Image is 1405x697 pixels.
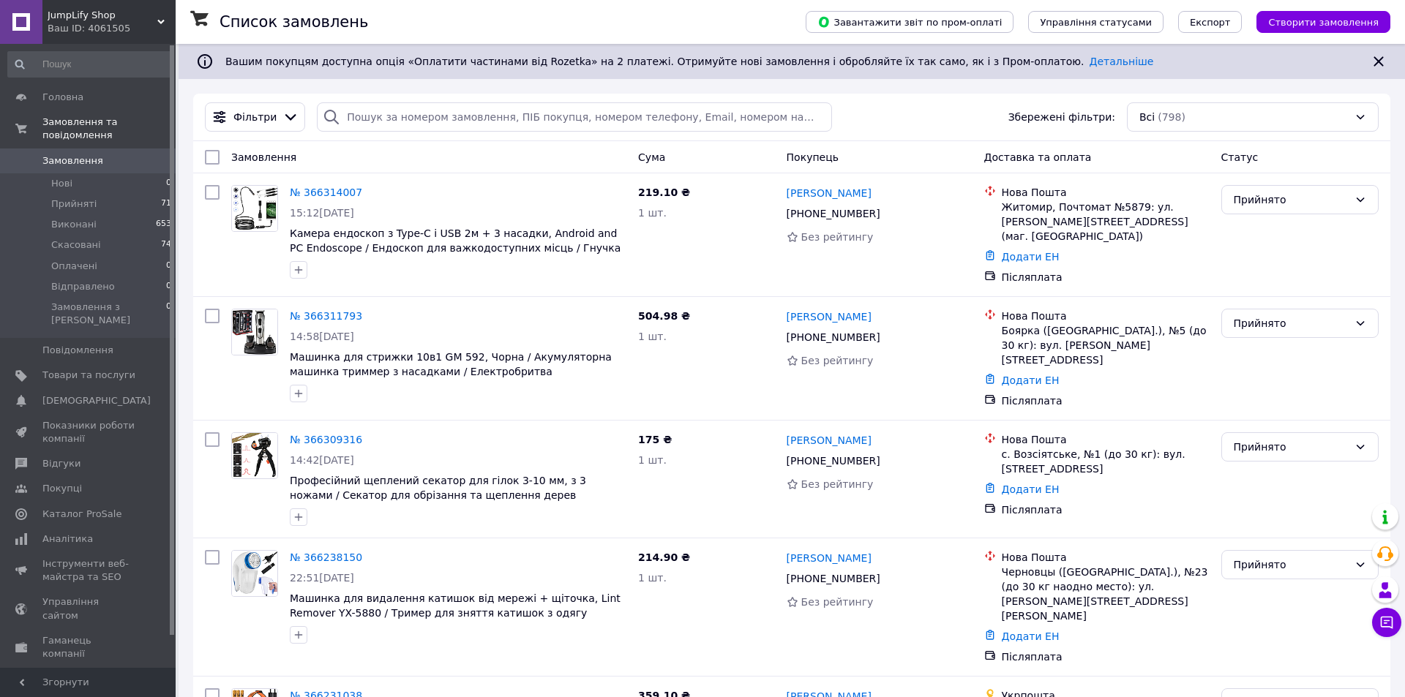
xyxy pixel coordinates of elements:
span: Інструменти веб-майстра та SEO [42,557,135,584]
span: [DEMOGRAPHIC_DATA] [42,394,151,407]
button: Створити замовлення [1256,11,1390,33]
span: 14:42[DATE] [290,454,354,466]
button: Експорт [1178,11,1243,33]
span: Товари та послуги [42,369,135,382]
a: Професійний щеплений секатор для гілок 3-10 мм, з 3 ножами / Секатор для обрізання та щеплення дерев [290,475,586,501]
span: Оплачені [51,260,97,273]
span: Нові [51,177,72,190]
span: 74 [161,238,171,252]
div: Нова Пошта [1002,432,1210,447]
span: Збережені фільтри: [1008,110,1115,124]
div: Прийнято [1234,192,1349,208]
a: Додати ЕН [1002,630,1060,642]
span: 653 [156,218,171,231]
a: Фото товару [231,309,278,355]
span: [PHONE_NUMBER] [787,208,880,219]
div: Післяплата [1002,649,1210,664]
img: Фото товару [232,309,277,355]
img: Фото товару [232,433,277,478]
span: Відгуки [42,457,80,470]
span: 0 [166,260,171,273]
h1: Список замовлень [220,13,368,31]
span: Управління сайтом [42,595,135,622]
span: Без рейтингу [801,478,874,490]
span: Cума [638,151,665,163]
a: № 366238150 [290,551,362,563]
span: 1 шт. [638,454,667,466]
a: [PERSON_NAME] [787,309,872,324]
span: Всі [1139,110,1155,124]
div: Післяплата [1002,502,1210,517]
div: Ваш ID: 4061505 [48,22,176,35]
span: 71 [161,197,171,211]
span: Без рейтингу [801,355,874,366]
a: Фото товару [231,550,278,597]
span: [PHONE_NUMBER] [787,573,880,584]
button: Управління статусами [1028,11,1164,33]
span: JumpLify Shop [48,9,157,22]
span: 214.90 ₴ [638,551,690,563]
span: Гаманець компанії [42,634,135,660]
a: [PERSON_NAME] [787,551,872,565]
span: 22:51[DATE] [290,572,354,584]
div: Прийнято [1234,315,1349,331]
span: Покупці [42,482,82,495]
input: Пошук за номером замовлення, ПІБ покупця, номером телефону, Email, номером накладної [317,102,832,132]
span: Каталог ProSale [42,508,121,521]
span: 219.10 ₴ [638,187,690,198]
span: Відправлено [51,280,115,293]
span: Повідомлення [42,344,113,357]
span: 14:58[DATE] [290,331,354,342]
div: Прийнято [1234,439,1349,455]
span: Виконані [51,218,97,231]
span: Прийняті [51,197,97,211]
a: Машинка для стрижки 10в1 GM 592, Чорна / Акумуляторна машинка триммер з насадками / Електробритва [290,351,612,377]
span: Покупець [787,151,839,163]
a: Додати ЕН [1002,374,1060,386]
img: Фото товару [232,551,277,596]
span: Завантажити звіт по пром-оплаті [817,15,1002,29]
div: с. Возсіятське, №1 (до 30 кг): вул. [STREET_ADDRESS] [1002,447,1210,476]
span: 1 шт. [638,331,667,342]
span: 1 шт. [638,572,667,584]
a: Машинка для видалення катишок від мережі + щіточка, Lint Remover YX-5880 / Тример для зняття кати... [290,592,621,619]
span: 175 ₴ [638,434,672,445]
span: Без рейтингу [801,596,874,608]
span: Замовлення [231,151,296,163]
span: 504.98 ₴ [638,310,690,322]
span: 1 шт. [638,207,667,219]
span: (798) [1158,111,1185,123]
span: Експорт [1190,17,1231,28]
div: Нова Пошта [1002,185,1210,200]
a: Фото товару [231,185,278,232]
span: 15:12[DATE] [290,207,354,219]
input: Пошук [7,51,173,78]
div: Боярка ([GEOGRAPHIC_DATA].), №5 (до 30 кг): вул. [PERSON_NAME][STREET_ADDRESS] [1002,323,1210,367]
span: 0 [166,280,171,293]
span: Фільтри [233,110,277,124]
button: Завантажити звіт по пром-оплаті [806,11,1014,33]
a: Фото товару [231,432,278,479]
a: [PERSON_NAME] [787,186,872,200]
a: Створити замовлення [1242,15,1390,27]
a: № 366314007 [290,187,362,198]
a: Камера ендоскоп з Type-C і USB 2м + 3 насадки, Android and PC Endoscope / Ендоскоп для важкодосту... [290,227,621,268]
div: Житомир, Почтомат №5879: ул. [PERSON_NAME][STREET_ADDRESS] (маг. [GEOGRAPHIC_DATA]) [1002,200,1210,244]
span: Показники роботи компанії [42,419,135,445]
span: 0 [166,301,171,327]
span: Доставка та оплата [984,151,1092,163]
span: [PHONE_NUMBER] [787,331,880,343]
span: Скасовані [51,238,101,252]
span: Замовлення [42,154,103,167]
div: Нова Пошта [1002,550,1210,565]
span: 0 [166,177,171,190]
a: № 366311793 [290,310,362,322]
span: Без рейтингу [801,231,874,243]
button: Чат з покупцем [1372,608,1401,637]
span: Головна [42,91,83,104]
span: Статус [1221,151,1259,163]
